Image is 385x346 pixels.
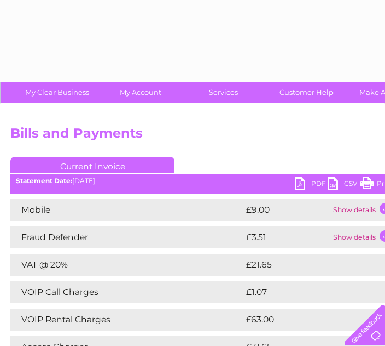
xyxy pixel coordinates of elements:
a: Services [178,82,269,103]
td: Fraud Defender [10,226,243,248]
a: My Account [95,82,185,103]
td: £3.51 [243,226,330,248]
td: Mobile [10,199,243,221]
td: VAT @ 20% [10,254,243,276]
td: £1.07 [243,281,372,303]
td: £21.65 [243,254,376,276]
td: VOIP Rental Charges [10,309,243,331]
a: CSV [328,177,360,193]
td: VOIP Call Charges [10,281,243,303]
a: Current Invoice [10,157,174,173]
a: PDF [295,177,328,193]
a: My Clear Business [12,82,102,103]
td: £9.00 [243,199,330,221]
b: Statement Date: [16,177,72,185]
a: Customer Help [261,82,352,103]
td: £63.00 [243,309,377,331]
